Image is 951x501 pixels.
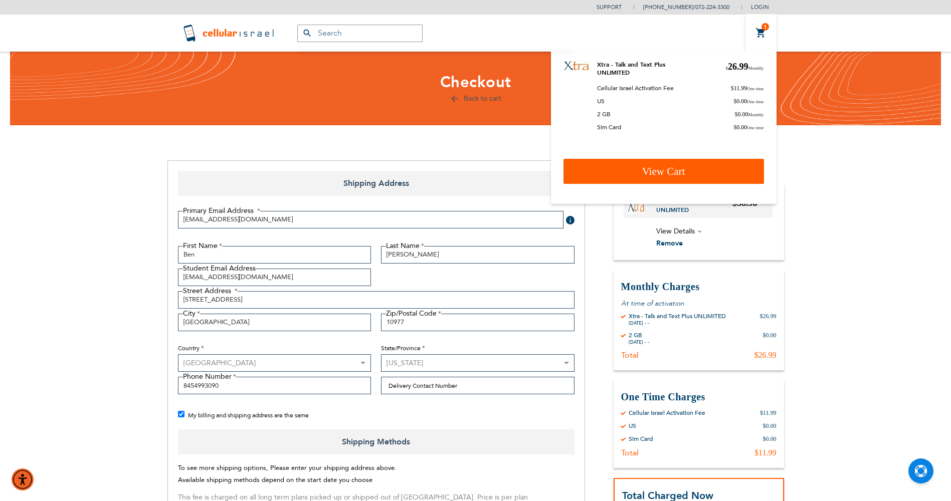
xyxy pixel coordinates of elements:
div: Accessibility Menu [12,468,34,490]
span: Shipping Methods [178,429,575,454]
span: 0.00 [734,110,764,118]
img: Cellular Israel [182,23,277,43]
span: Remove [656,238,683,248]
span: $ [733,98,736,105]
h3: One Time Charges [621,390,777,404]
h3: Monthly Charges [621,280,777,294]
span: Monthly [748,112,764,117]
a: 072-224-3300 [695,4,729,11]
span: $ [725,66,728,71]
span: US [597,97,605,105]
div: $0.00 [763,435,777,443]
span: View Details [656,226,695,236]
span: 0.00 [733,97,764,105]
a: View Cart [563,159,764,184]
span: Sim Card [597,123,621,131]
span: $ [734,111,737,118]
div: [DATE] - - [629,320,726,326]
div: Sim Card [629,435,653,443]
span: 1 [764,23,767,31]
span: Shipping Address [178,171,575,196]
div: Total [621,448,639,458]
span: $38.98 [732,198,757,208]
a: Back to cart [450,94,501,103]
div: Cellular Israel Activation Fee [629,409,705,417]
span: 0.00 [733,123,764,131]
a: Xtra - Talk and Text Plus UNLIMITED [656,198,733,214]
span: 26.99 [725,61,764,77]
span: View Cart [642,165,685,177]
span: To see more shipping options, Please enter your shipping address above. Available shipping method... [178,463,397,485]
div: Xtra - Talk and Text Plus UNLIMITED [629,312,726,320]
img: Xtra - Talk and Text Plus UNLIMITED [563,61,590,71]
img: Xtra - Talk and Text Plus UNLIMITED [628,196,645,213]
span: One time [747,125,764,130]
div: [DATE] - - [629,339,649,345]
div: $11.99 [754,448,776,458]
a: Support [597,4,622,11]
span: One time [747,99,764,104]
span: Login [751,4,769,11]
span: Cellular Israel Activation Fee [597,84,674,92]
div: 2 GB [629,331,649,339]
div: $0.00 [763,422,777,430]
div: $26.99 [754,350,777,360]
span: Checkout [440,72,511,93]
span: $ [731,85,734,92]
div: Total [621,350,639,360]
span: My billing and shipping address are the same [188,411,309,419]
a: 1 [755,27,767,39]
span: $ [733,124,736,131]
span: 2 GB [597,110,611,118]
a: [PHONE_NUMBER] [643,4,693,11]
div: $26.99 [760,312,777,326]
input: Search [297,25,423,42]
div: $0.00 [763,331,777,345]
p: At time of activation [621,299,777,308]
div: US [629,422,636,430]
span: One time [747,86,764,91]
div: $11.99 [760,409,777,417]
a: Xtra - Talk and Text Plus UNLIMITED [597,61,665,77]
span: 11.99 [731,84,764,92]
span: Monthly [748,66,764,71]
